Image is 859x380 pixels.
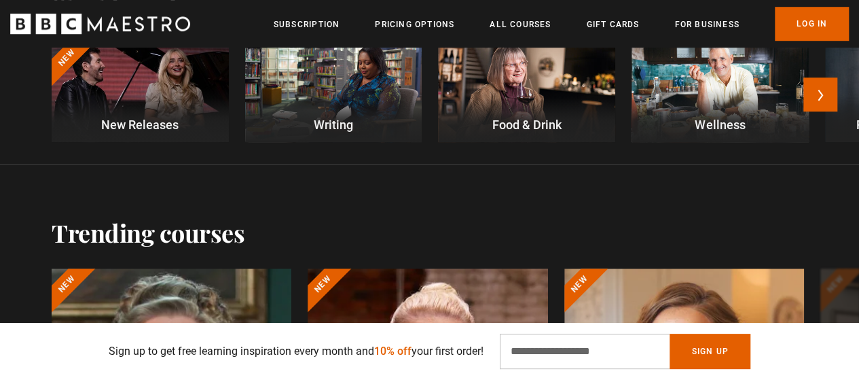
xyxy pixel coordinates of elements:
a: For business [674,18,739,31]
button: Sign Up [670,334,750,369]
p: New Releases [52,116,229,134]
a: Food & Drink [438,42,615,142]
p: Writing [245,116,422,134]
p: Wellness [632,116,809,134]
span: 10% off [374,345,412,358]
a: Gift Cards [586,18,639,31]
a: New New Releases [52,42,229,142]
svg: BBC Maestro [10,14,190,34]
a: Subscription [274,18,340,31]
nav: Primary [274,7,849,41]
p: Food & Drink [438,116,615,134]
a: Wellness [632,42,809,142]
a: Pricing Options [375,18,454,31]
h2: Trending courses [52,218,244,247]
a: All Courses [490,18,551,31]
a: Writing [245,42,422,142]
a: Log In [775,7,849,41]
p: Sign up to get free learning inspiration every month and your first order! [109,343,483,360]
